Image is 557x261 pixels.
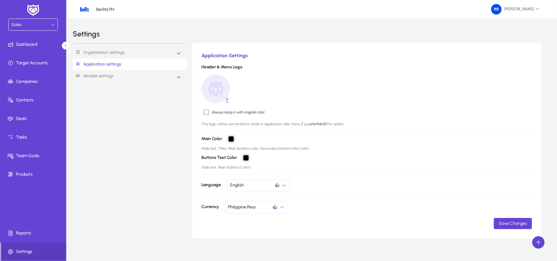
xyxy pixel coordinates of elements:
[1,134,67,140] span: Tasks
[1,60,67,66] span: Target Accounts
[1,97,67,103] span: Contacts
[96,7,114,12] p: Berlitz PH
[491,4,540,15] span: [PERSON_NAME]
[25,4,41,17] img: white-logo.png
[1,41,67,48] span: Dashboard
[202,136,222,142] label: Main Color
[73,71,114,82] a: Module settings
[1,35,67,54] a: Dashboard
[1,109,67,128] a: Deals
[202,165,532,169] p: (Side bar, Main Buttons Color)
[202,53,248,58] span: Application Settings
[202,182,221,188] label: Language
[73,70,186,83] mat-expansion-panel-header: Module settings
[1,171,67,178] span: Products
[211,109,265,115] label: Always keep it with original color
[73,47,125,58] a: Organization settings
[1,230,67,236] span: Reports
[1,147,67,165] a: Team Goals
[202,75,230,103] img: organization-placeholder.png
[202,122,532,127] p: The logo will be converted to white in application side menu if you this option
[228,201,256,213] span: Philippine Peso
[310,121,327,126] span: uncheck
[1,79,67,85] span: Companies
[1,153,67,159] span: Team Goals
[1,91,67,109] a: Contacts
[73,46,186,59] mat-expansion-panel-header: Organization settings
[1,249,66,255] span: Settings
[202,155,237,160] label: Buttons Text Color
[73,30,100,38] h3: Settings
[230,179,244,191] span: English
[1,224,67,242] a: Reports
[79,3,91,15] img: 28.png
[491,4,502,15] img: 148.png
[11,22,22,27] span: Sales
[494,218,532,229] button: Save Changes
[1,72,67,91] a: Companies
[499,221,527,226] span: Save Changes
[486,4,545,15] button: [PERSON_NAME]
[1,54,67,72] a: Target Accounts
[202,204,219,210] label: Currency
[202,65,532,70] label: Header & Menu Logo
[1,165,67,184] a: Products
[73,59,186,70] a: Application settings
[1,128,67,147] a: Tasks
[202,146,532,151] p: (Side bar, Titles, Main buttons color, Secondary buttons text color)
[1,116,67,122] span: Deals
